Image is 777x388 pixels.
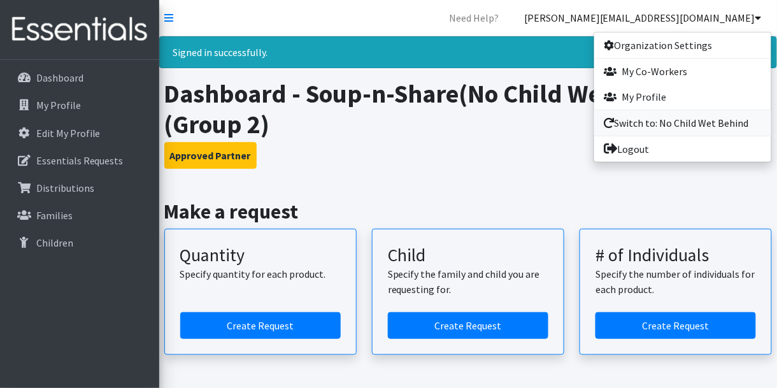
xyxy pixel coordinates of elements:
[180,312,341,339] a: Create a request by quantity
[595,266,756,297] p: Specify the number of individuals for each product.
[36,127,101,140] p: Edit My Profile
[36,71,83,84] p: Dashboard
[5,175,154,201] a: Distributions
[5,92,154,118] a: My Profile
[594,110,771,136] a: Switch to: No Child Wet Behind
[594,84,771,110] a: My Profile
[388,245,548,266] h3: Child
[388,312,548,339] a: Create a request for a child or family
[595,312,756,339] a: Create a request by number of individuals
[439,5,509,31] a: Need Help?
[5,8,154,51] img: HumanEssentials
[36,182,94,194] p: Distributions
[36,236,73,249] p: Children
[36,154,124,167] p: Essentials Requests
[159,36,777,68] div: Signed in successfully.
[594,32,771,58] a: Organization Settings
[180,266,341,282] p: Specify quantity for each product.
[164,142,257,169] button: Approved Partner
[595,245,756,266] h3: # of Individuals
[36,209,73,222] p: Families
[388,266,548,297] p: Specify the family and child you are requesting for.
[5,120,154,146] a: Edit My Profile
[36,99,81,111] p: My Profile
[5,203,154,228] a: Families
[594,136,771,162] a: Logout
[514,5,772,31] a: [PERSON_NAME][EMAIL_ADDRESS][DOMAIN_NAME]
[164,78,773,140] h1: Dashboard - Soup-n-Share(No Child Wet Behind) (Group 2)
[594,59,771,84] a: My Co-Workers
[5,230,154,255] a: Children
[5,148,154,173] a: Essentials Requests
[5,65,154,90] a: Dashboard
[164,199,773,224] h2: Make a request
[180,245,341,266] h3: Quantity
